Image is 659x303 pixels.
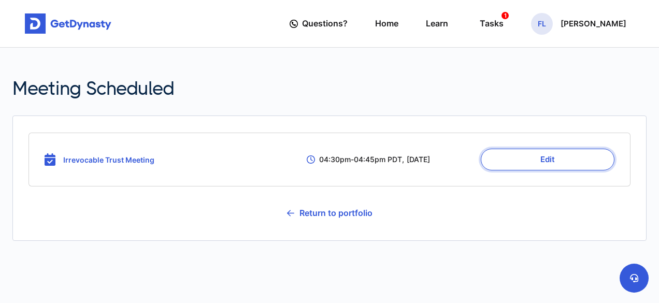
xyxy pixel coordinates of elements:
[561,20,626,28] p: [PERSON_NAME]
[407,155,430,164] div: [DATE]
[63,155,154,164] span: Irrevocable Trust Meeting
[287,200,373,226] a: Return to portfolio
[476,9,504,38] a: Tasks1
[290,9,348,38] a: Questions?
[480,14,504,33] div: Tasks
[426,9,448,38] a: Learn
[307,155,404,164] div: 04:30 pm - 04:45 pm PDT ,
[25,13,111,34] img: Get started for free with Dynasty Trust Company
[481,149,614,170] button: Edit
[531,13,626,35] button: FL[PERSON_NAME]
[375,9,398,38] a: Home
[531,13,553,35] span: FL
[12,78,647,100] h2: Meeting Scheduled
[502,12,509,19] span: 1
[287,210,294,217] img: go back icon
[302,14,348,33] span: Questions?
